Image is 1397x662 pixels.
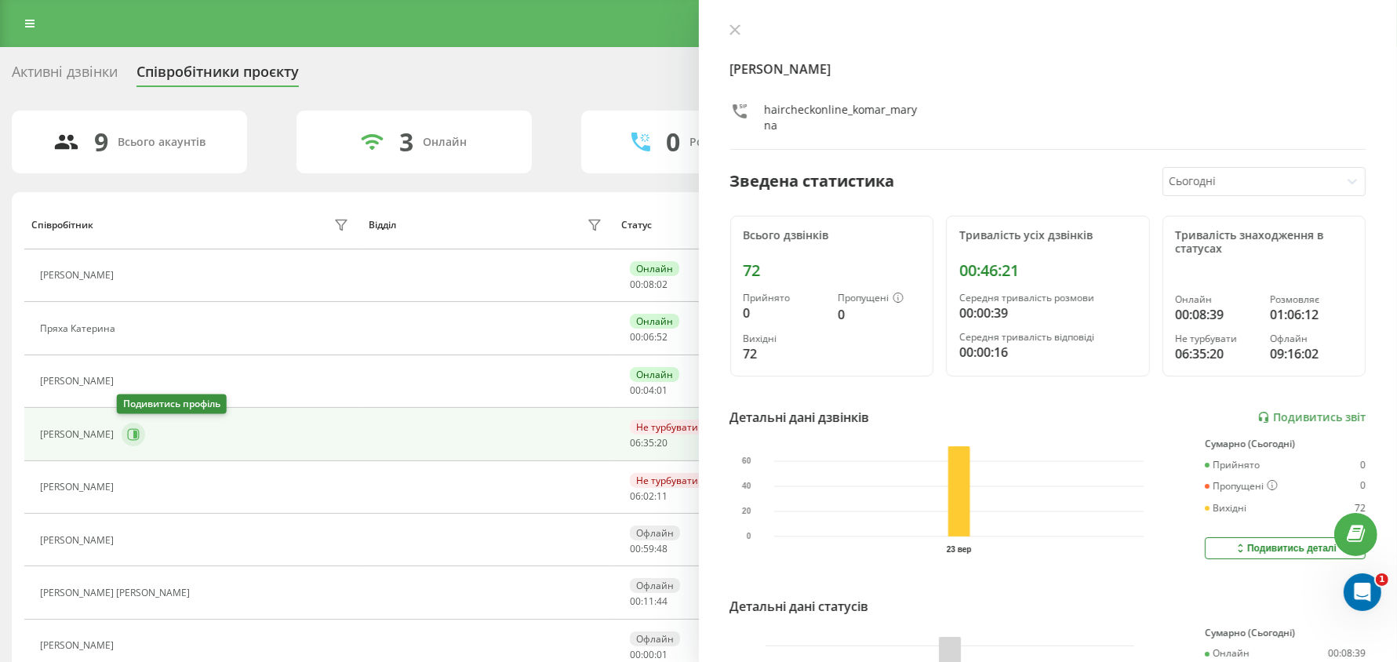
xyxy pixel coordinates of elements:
span: 52 [657,330,668,344]
span: 06 [630,436,641,449]
div: Зведена статистика [730,169,895,193]
div: Подивитись профіль [117,395,227,414]
div: Середня тривалість відповіді [959,332,1137,343]
span: 48 [657,542,668,555]
span: 20 [657,436,668,449]
div: [PERSON_NAME] [40,482,118,493]
span: 01 [657,648,668,661]
div: 72 [744,261,921,280]
div: : : [630,491,668,502]
span: 02 [643,489,654,503]
div: Пряха Катерина [40,323,119,334]
span: 35 [643,436,654,449]
text: 40 [742,482,751,491]
span: 02 [657,278,668,291]
div: 06:35:20 [1176,344,1258,363]
div: [PERSON_NAME] [40,640,118,651]
div: 01:06:12 [1270,305,1352,324]
div: Онлайн [1176,294,1258,305]
div: Всього дзвінків [744,229,921,242]
span: 00 [630,384,641,397]
div: Детальні дані дзвінків [730,408,870,427]
div: : : [630,544,668,555]
div: : : [630,596,668,607]
div: 00:00:16 [959,343,1137,362]
span: 06 [630,489,641,503]
div: 72 [1355,503,1366,514]
div: Співробітник [31,220,93,231]
div: : : [630,279,668,290]
span: 00 [630,278,641,291]
div: Онлайн [630,261,679,276]
div: Не турбувати [1176,333,1258,344]
div: Офлайн [630,578,680,593]
span: 04 [643,384,654,397]
span: 08 [643,278,654,291]
div: Активні дзвінки [12,64,118,88]
span: 00 [630,542,641,555]
div: Сумарно (Сьогодні) [1205,627,1366,638]
div: Вихідні [1205,503,1246,514]
span: 1 [1376,573,1388,586]
div: 00:08:39 [1328,648,1366,659]
span: 06 [643,330,654,344]
text: 0 [746,533,751,541]
div: 0 [666,127,680,157]
div: Онлайн [1205,648,1250,659]
span: 44 [657,595,668,608]
h4: [PERSON_NAME] [730,60,1366,78]
button: Подивитись деталі [1205,537,1366,559]
div: : : [630,649,668,660]
text: 60 [742,457,751,466]
text: 23 вер [946,545,971,554]
div: Сумарно (Сьогодні) [1205,438,1366,449]
div: 0 [838,305,920,324]
div: Середня тривалість розмови [959,293,1137,304]
div: haircheckonline_komar_maryna [765,102,922,133]
div: Пропущені [838,293,920,305]
span: 11 [657,489,668,503]
div: : : [630,385,668,396]
div: 00:46:21 [959,261,1137,280]
a: Подивитись звіт [1257,411,1366,424]
span: 00 [630,595,641,608]
span: 01 [657,384,668,397]
div: Офлайн [1270,333,1352,344]
div: Всього акаунтів [118,136,206,149]
div: [PERSON_NAME] [40,270,118,281]
div: [PERSON_NAME] [40,429,118,440]
div: Тривалість усіх дзвінків [959,229,1137,242]
div: 09:16:02 [1270,344,1352,363]
div: 00:08:39 [1176,305,1258,324]
div: Онлайн [630,314,679,329]
div: : : [630,332,668,343]
div: Детальні дані статусів [730,597,869,616]
div: 0 [1360,480,1366,493]
div: 3 [399,127,413,157]
div: 72 [744,344,826,363]
span: 11 [643,595,654,608]
div: Розмовляють [689,136,766,149]
div: Подивитись деталі [1234,542,1337,555]
div: Не турбувати [630,473,704,488]
span: 00 [630,330,641,344]
div: Офлайн [630,631,680,646]
div: Прийнято [744,293,826,304]
text: 20 [742,507,751,516]
div: [PERSON_NAME] [PERSON_NAME] [40,587,194,598]
div: Онлайн [630,367,679,382]
div: Розмовляє [1270,294,1352,305]
div: Відділ [369,220,396,231]
div: Онлайн [423,136,467,149]
div: : : [630,438,668,449]
div: 9 [95,127,109,157]
div: Вихідні [744,333,826,344]
div: Прийнято [1205,460,1260,471]
div: 0 [744,304,826,322]
div: [PERSON_NAME] [40,376,118,387]
div: 0 [1360,460,1366,471]
span: 00 [643,648,654,661]
div: Співробітники проєкту [136,64,299,88]
div: Не турбувати [630,420,704,435]
div: 00:00:39 [959,304,1137,322]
